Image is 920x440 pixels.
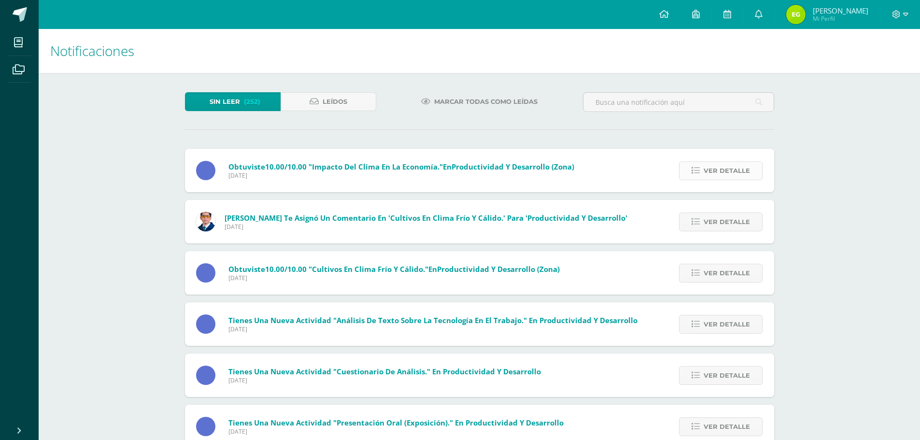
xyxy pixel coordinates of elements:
span: Tienes una nueva actividad "Presentación oral (exposición)." En Productividad y Desarrollo [228,418,564,427]
span: Ver detalle [704,418,750,436]
span: [DATE] [228,376,541,384]
span: Sin leer [210,93,240,111]
span: Notificaciones [50,42,134,60]
span: [DATE] [225,223,627,231]
span: "Cultivos en clima frío y cálido." [309,264,428,274]
img: ad9f36509aab1feb172c6644ea95a3f4.png [786,5,806,24]
span: Ver detalle [704,213,750,231]
input: Busca una notificación aquí [583,93,774,112]
span: Productividad y Desarrollo (Zona) [452,162,574,171]
img: 059ccfba660c78d33e1d6e9d5a6a4bb6.png [196,212,215,231]
span: [PERSON_NAME] [813,6,868,15]
span: Obtuviste en [228,264,560,274]
span: Tienes una nueva actividad "Análisis de texto sobre la tecnología en el trabajo." En Productivida... [228,315,637,325]
span: Leídos [323,93,347,111]
span: Ver detalle [704,264,750,282]
span: 10.00/10.00 [265,162,307,171]
span: (252) [244,93,260,111]
span: Ver detalle [704,367,750,384]
span: Ver detalle [704,315,750,333]
span: [PERSON_NAME] te asignó un comentario en 'Cultivos en clima frío y cálido.' para 'Productividad y... [225,213,627,223]
span: Obtuviste en [228,162,574,171]
span: [DATE] [228,171,574,180]
span: [DATE] [228,274,560,282]
a: Marcar todas como leídas [409,92,550,111]
span: Mi Perfil [813,14,868,23]
span: Ver detalle [704,162,750,180]
span: [DATE] [228,427,564,436]
a: Sin leer(252) [185,92,281,111]
a: Leídos [281,92,376,111]
span: Marcar todas como leídas [434,93,538,111]
span: [DATE] [228,325,637,333]
span: "Impacto del clima en la economía." [309,162,443,171]
span: 10.00/10.00 [265,264,307,274]
span: Tienes una nueva actividad "Cuestionario de análisis." En Productividad y Desarrollo [228,367,541,376]
span: Productividad y Desarrollo (Zona) [437,264,560,274]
